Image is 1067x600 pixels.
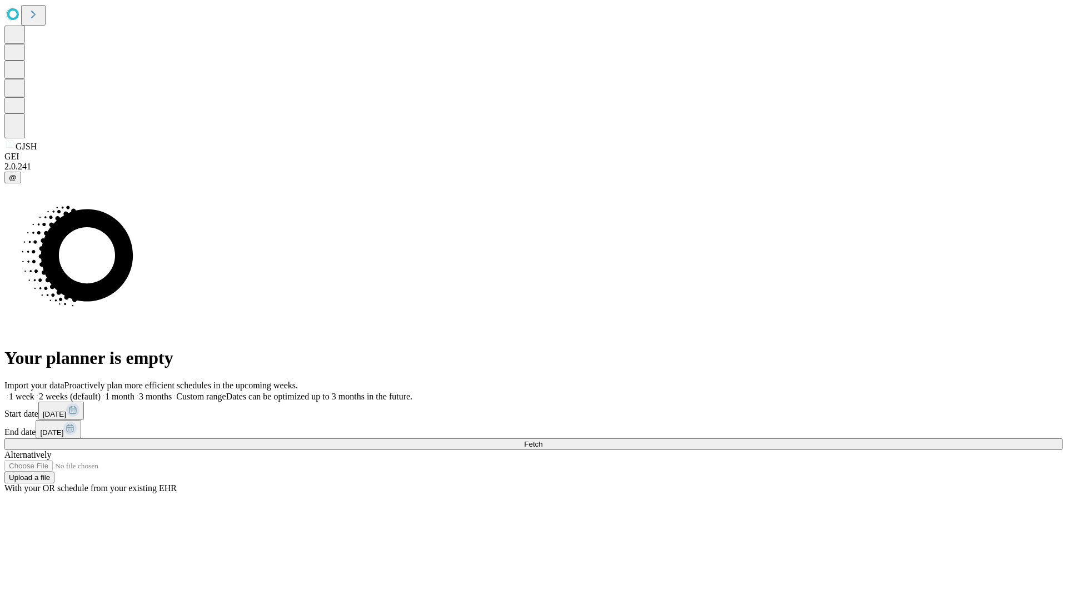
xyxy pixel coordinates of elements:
span: 1 week [9,392,34,401]
span: Custom range [176,392,226,401]
span: Proactively plan more efficient schedules in the upcoming weeks. [64,381,298,390]
span: Fetch [524,440,542,448]
span: [DATE] [43,410,66,418]
span: 1 month [105,392,134,401]
div: 2.0.241 [4,162,1063,172]
button: Upload a file [4,472,54,483]
span: GJSH [16,142,37,151]
span: 3 months [139,392,172,401]
button: [DATE] [36,420,81,438]
div: End date [4,420,1063,438]
span: [DATE] [40,428,63,437]
span: Dates can be optimized up to 3 months in the future. [226,392,412,401]
button: Fetch [4,438,1063,450]
span: Alternatively [4,450,51,459]
span: With your OR schedule from your existing EHR [4,483,177,493]
button: [DATE] [38,402,84,420]
h1: Your planner is empty [4,348,1063,368]
span: 2 weeks (default) [39,392,101,401]
span: Import your data [4,381,64,390]
span: @ [9,173,17,182]
div: Start date [4,402,1063,420]
button: @ [4,172,21,183]
div: GEI [4,152,1063,162]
